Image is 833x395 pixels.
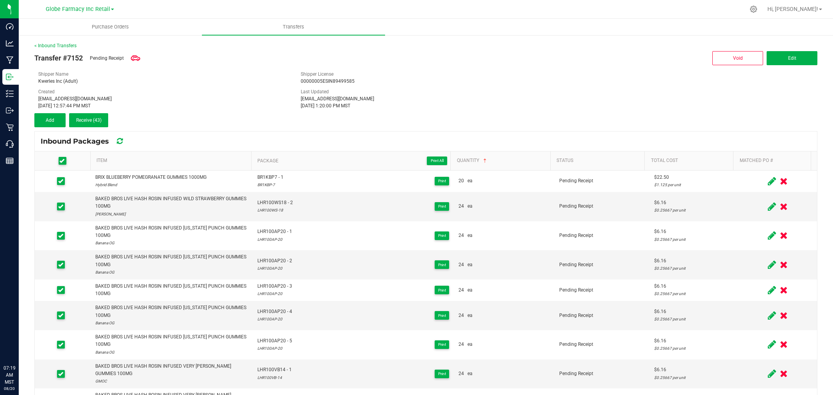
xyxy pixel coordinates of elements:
[654,374,734,381] div: $0.25667 per unit
[458,177,464,185] span: 20
[654,366,734,374] div: $6.16
[257,290,292,297] div: LHR100AP-20
[257,156,448,165] a: PackagePrint AllSortable
[438,263,446,267] span: Print
[4,365,15,386] p: 07:19 AM MST
[95,333,248,348] div: BAKED BROS LIVE HASH ROSIN INFUSED [US_STATE] PUNCH GUMMIES 100MG
[467,177,473,185] span: ea
[46,6,110,12] span: Globe Farmacy Inc Retail
[438,372,446,376] span: Print
[257,366,292,374] span: LHR100VB14 - 1
[654,315,734,323] div: $0.25667 per unit
[4,386,15,391] p: 08/20
[654,228,734,235] div: $6.16
[95,181,207,189] div: Hybrid Blend
[301,95,551,102] div: [EMAIL_ADDRESS][DOMAIN_NAME]
[38,78,289,85] div: Kwerles Inc (Adult)
[467,203,473,210] span: ea
[767,51,817,65] button: Edit
[95,349,248,356] div: Banana OG
[6,140,14,148] inline-svg: Call Center
[788,55,796,61] span: Edit
[301,89,329,94] span: Last Updated
[272,23,315,30] span: Transfers
[458,203,464,210] span: 24
[95,253,248,268] div: BAKED BROS LIVE HASH ROSIN INFUSED [US_STATE] PUNCH GUMMIES 100MG
[438,233,446,238] span: Print
[654,337,734,345] div: $6.16
[654,199,734,206] div: $6.16
[749,5,758,13] div: Manage settings
[733,55,743,61] span: Void
[301,102,551,109] div: [DATE] 1:20:00 PM MST
[34,43,77,48] a: < Inbound Transfers
[95,239,248,247] div: Banana OG
[458,261,464,269] span: 24
[257,315,292,323] div: LHR100AP-20
[559,287,593,293] span: Pending Receipt
[257,283,292,290] span: LHR100AP20 - 3
[458,312,464,319] span: 24
[458,286,464,294] span: 24
[95,195,248,210] div: BAKED BROS LIVE HASH ROSIN INFUSED WILD STRAWBERRY GUMMIES 100MG
[95,269,248,276] div: Banana OG
[438,204,446,208] span: Print
[257,228,292,235] span: LHR100AP20 - 1
[257,308,292,315] span: LHR100AP20 - 4
[482,158,488,164] span: Sortable
[435,370,449,378] button: Print
[458,341,464,348] span: 24
[467,261,473,269] span: ea
[6,107,14,114] inline-svg: Outbound
[559,313,593,318] span: Pending Receipt
[81,23,139,30] span: Purchase Orders
[435,177,449,185] button: Print
[95,319,248,327] div: Banana OG
[557,158,642,164] a: StatusSortable
[6,123,14,131] inline-svg: Retail
[467,312,473,319] span: ea
[38,95,289,102] div: [EMAIL_ADDRESS][DOMAIN_NAME]
[69,113,112,127] submit-button: Receive inventory against this transfer
[257,265,292,272] div: LHR100AP-20
[457,158,548,164] a: QuantitySortable
[38,71,68,77] span: Shipper Name
[6,73,14,81] inline-svg: Inbound
[257,257,292,265] span: LHR100AP20 - 2
[458,232,464,239] span: 24
[257,181,284,189] div: BR1KBP-7
[46,117,54,123] span: Add
[76,117,102,123] span: Receive (43)
[202,19,385,35] a: Transfers
[654,265,734,272] div: $0.25667 per unit
[95,283,248,297] div: BAKED BROS LIVE HASH ROSIN INFUSED [US_STATE] PUNCH GUMMIES 100MG
[467,286,473,294] span: ea
[257,199,293,206] span: LHR100WS18 - 2
[458,370,464,377] span: 24
[257,374,292,381] div: LHR100VB-14
[559,178,593,183] span: Pending Receipt
[301,78,551,85] div: 00000005ESIN89499585
[559,203,593,209] span: Pending Receipt
[438,342,446,347] span: Print
[34,113,66,127] button: Add
[435,260,449,269] button: Print
[6,56,14,64] inline-svg: Manufacturing
[95,363,248,377] div: BAKED BROS LIVE HASH ROSIN INFUSED VERY [PERSON_NAME] GUMMIES 100MG
[95,304,248,319] div: BAKED BROS LIVE HASH ROSIN INFUSED [US_STATE] PUNCH GUMMIES 100MG
[427,157,447,165] button: Print All
[712,51,763,65] button: Void
[257,345,292,352] div: LHR100AP-20
[767,6,818,12] span: Hi, [PERSON_NAME]!
[6,90,14,98] inline-svg: Inventory
[257,337,292,345] span: LHR100AP20 - 5
[559,262,593,267] span: Pending Receipt
[654,283,734,290] div: $6.16
[8,333,31,356] iframe: Resource center
[6,23,14,30] inline-svg: Dashboard
[654,206,734,214] div: $0.25667 per unit
[651,158,730,164] a: Total CostSortable
[6,157,14,165] inline-svg: Reports
[467,341,473,348] span: ea
[435,231,449,240] button: Print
